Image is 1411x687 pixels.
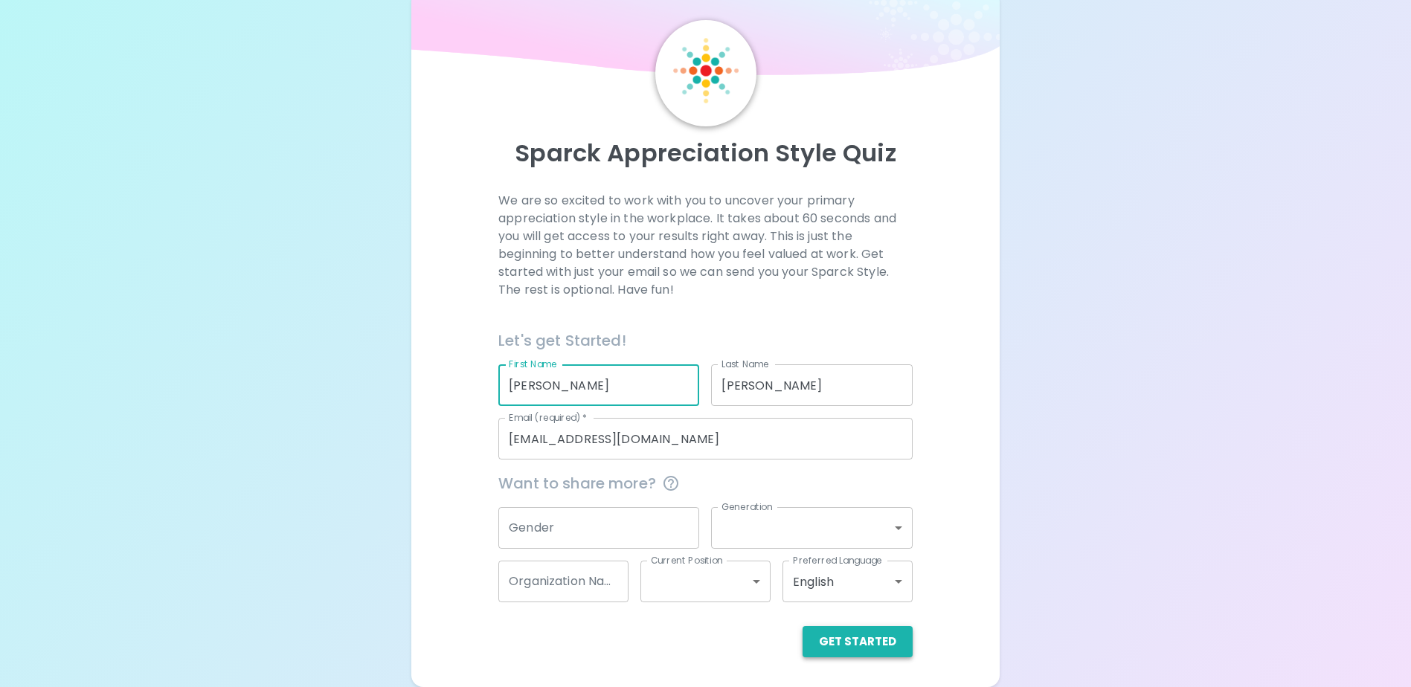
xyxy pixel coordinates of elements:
[509,358,557,370] label: First Name
[721,358,768,370] label: Last Name
[793,554,882,567] label: Preferred Language
[721,500,773,513] label: Generation
[429,138,981,168] p: Sparck Appreciation Style Quiz
[651,554,723,567] label: Current Position
[498,471,913,495] span: Want to share more?
[803,626,913,657] button: Get Started
[498,192,913,299] p: We are so excited to work with you to uncover your primary appreciation style in the workplace. I...
[662,474,680,492] svg: This information is completely confidential and only used for aggregated appreciation studies at ...
[509,411,588,424] label: Email (required)
[673,38,739,103] img: Sparck Logo
[782,561,913,602] div: English
[498,329,913,352] h6: Let's get Started!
